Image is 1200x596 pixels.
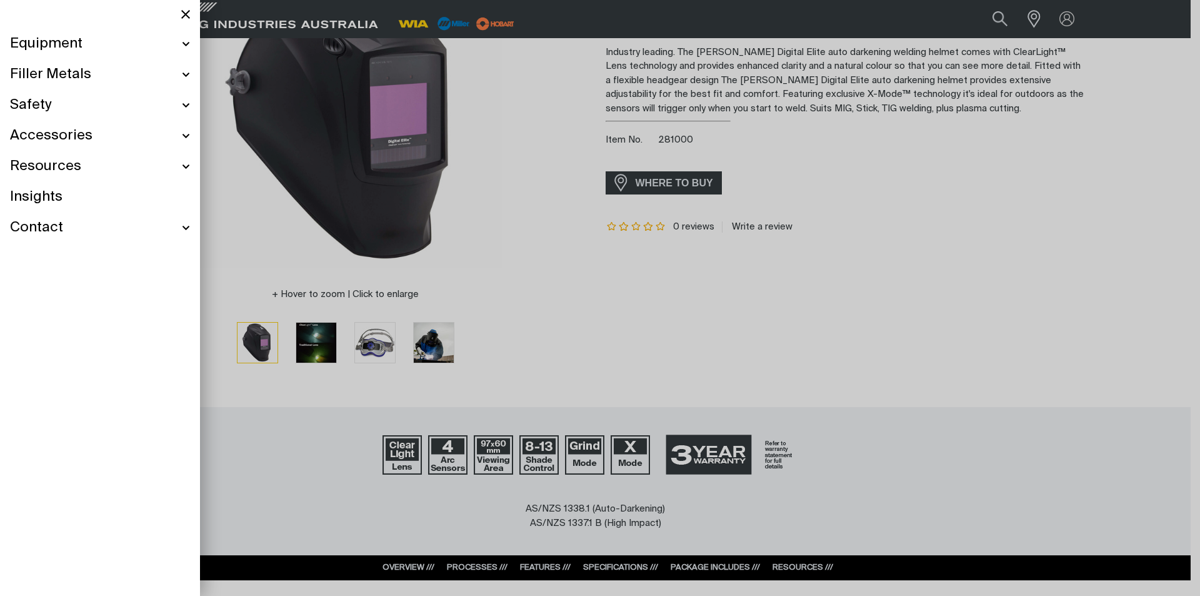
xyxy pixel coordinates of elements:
a: Equipment [10,29,190,59]
a: Filler Metals [10,59,190,90]
a: Insights [10,182,190,213]
a: Resources [10,151,190,182]
span: Filler Metals [10,66,91,84]
span: Accessories [10,127,92,145]
span: Resources [10,158,81,176]
span: Insights [10,188,62,206]
span: Contact [10,219,63,237]
a: Accessories [10,121,190,151]
a: Contact [10,213,190,243]
span: Safety [10,96,51,114]
span: Equipment [10,35,82,53]
a: Safety [10,90,190,121]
